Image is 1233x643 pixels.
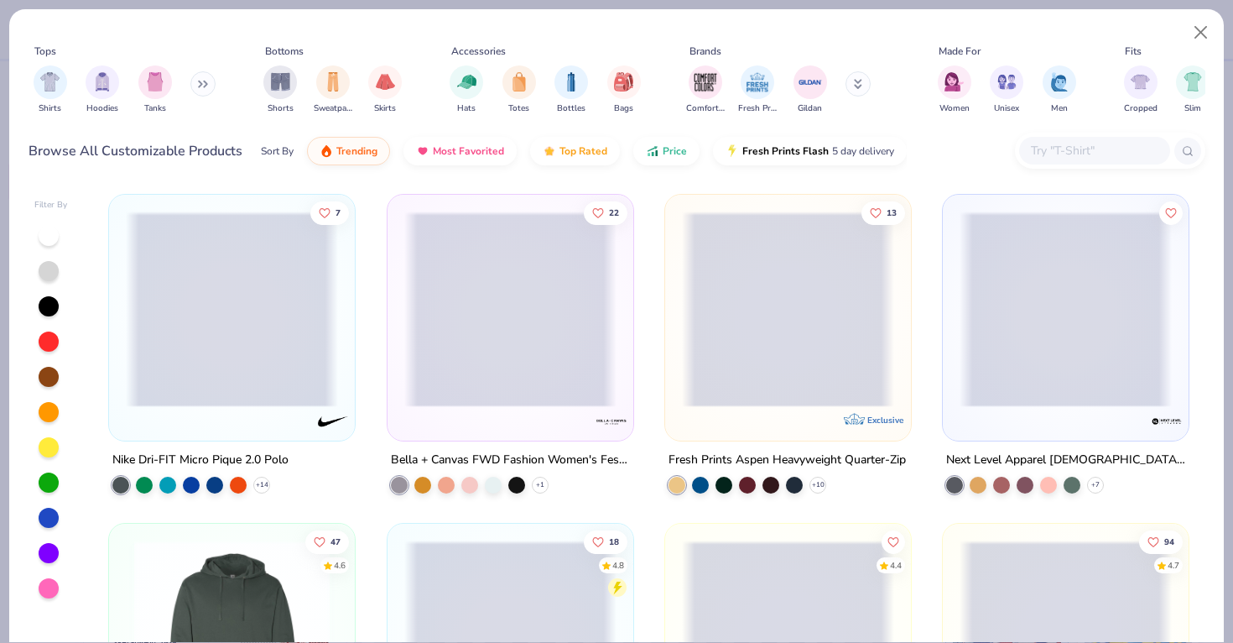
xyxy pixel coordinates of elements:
[1043,65,1076,115] div: filter for Men
[554,65,588,115] button: filter button
[508,102,529,115] span: Totes
[726,144,739,158] img: flash.gif
[336,208,341,217] span: 7
[1164,538,1174,546] span: 94
[268,102,294,115] span: Shorts
[317,405,351,438] img: Nike logo
[261,144,294,159] div: Sort By
[256,480,268,490] span: + 14
[314,65,352,115] div: filter for Sweatpants
[583,531,627,554] button: Like
[374,102,396,115] span: Skirts
[946,450,1185,471] div: Next Level Apparel [DEMOGRAPHIC_DATA]' Festival Cali Crop T-Shirt
[324,72,342,91] img: Sweatpants Image
[1124,102,1158,115] span: Cropped
[811,480,824,490] span: + 10
[1131,72,1150,91] img: Cropped Image
[559,144,607,158] span: Top Rated
[994,102,1019,115] span: Unisex
[310,201,349,224] button: Like
[450,65,483,115] button: filter button
[1159,201,1183,224] button: Like
[29,141,242,161] div: Browse All Customizable Products
[939,44,981,59] div: Made For
[34,65,67,115] div: filter for Shirts
[686,65,725,115] div: filter for Comfort Colors
[861,201,905,224] button: Like
[595,405,628,438] img: Bella + Canvas logo
[745,70,770,95] img: Fresh Prints Image
[1091,480,1100,490] span: + 7
[263,65,297,115] button: filter button
[607,65,641,115] button: filter button
[416,144,429,158] img: most_fav.gif
[1184,72,1202,91] img: Slim Image
[86,102,118,115] span: Hoodies
[583,201,627,224] button: Like
[330,538,341,546] span: 47
[742,144,829,158] span: Fresh Prints Flash
[536,480,544,490] span: + 1
[938,65,971,115] button: filter button
[614,72,632,91] img: Bags Image
[314,65,352,115] button: filter button
[944,72,964,91] img: Women Image
[34,199,68,212] div: Filter By
[368,65,402,115] button: filter button
[608,208,618,217] span: 22
[693,70,718,95] img: Comfort Colors Image
[832,142,894,161] span: 5 day delivery
[554,65,588,115] div: filter for Bottles
[663,144,687,158] span: Price
[1176,65,1210,115] button: filter button
[433,144,504,158] span: Most Favorited
[336,144,377,158] span: Trending
[305,531,349,554] button: Like
[990,65,1023,115] button: filter button
[457,102,476,115] span: Hats
[1050,72,1069,91] img: Men Image
[798,102,822,115] span: Gildan
[867,415,903,426] span: Exclusive
[887,208,897,217] span: 13
[376,72,395,91] img: Skirts Image
[314,102,352,115] span: Sweatpants
[320,144,333,158] img: trending.gif
[669,450,906,471] div: Fresh Prints Aspen Heavyweight Quarter-Zip
[1051,102,1068,115] span: Men
[633,137,700,165] button: Price
[93,72,112,91] img: Hoodies Image
[86,65,119,115] button: filter button
[1029,141,1158,160] input: Try "T-Shirt"
[403,137,517,165] button: Most Favorited
[265,44,304,59] div: Bottoms
[1125,44,1142,59] div: Fits
[1124,65,1158,115] button: filter button
[138,65,172,115] div: filter for Tanks
[450,65,483,115] div: filter for Hats
[451,44,506,59] div: Accessories
[686,102,725,115] span: Comfort Colors
[34,44,56,59] div: Tops
[882,531,905,554] button: Like
[607,65,641,115] div: filter for Bags
[738,65,777,115] button: filter button
[713,137,907,165] button: Fresh Prints Flash5 day delivery
[112,450,289,471] div: Nike Dri-FIT Micro Pique 2.0 Polo
[457,72,476,91] img: Hats Image
[86,65,119,115] div: filter for Hoodies
[1124,65,1158,115] div: filter for Cropped
[689,44,721,59] div: Brands
[502,65,536,115] button: filter button
[798,70,823,95] img: Gildan Image
[990,65,1023,115] div: filter for Unisex
[271,72,290,91] img: Shorts Image
[738,102,777,115] span: Fresh Prints
[557,102,585,115] span: Bottles
[614,102,633,115] span: Bags
[34,65,67,115] button: filter button
[530,137,620,165] button: Top Rated
[368,65,402,115] div: filter for Skirts
[543,144,556,158] img: TopRated.gif
[793,65,827,115] button: filter button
